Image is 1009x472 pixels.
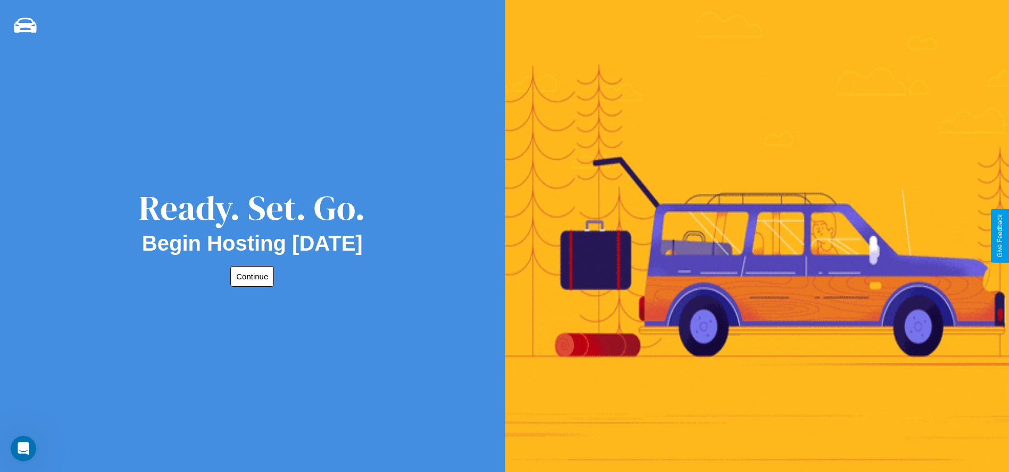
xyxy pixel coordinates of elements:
div: Give Feedback [996,214,1004,258]
button: Continue [230,266,274,287]
h2: Begin Hosting [DATE] [142,231,363,255]
iframe: Intercom live chat [11,436,36,461]
div: Ready. Set. Go. [139,184,365,231]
